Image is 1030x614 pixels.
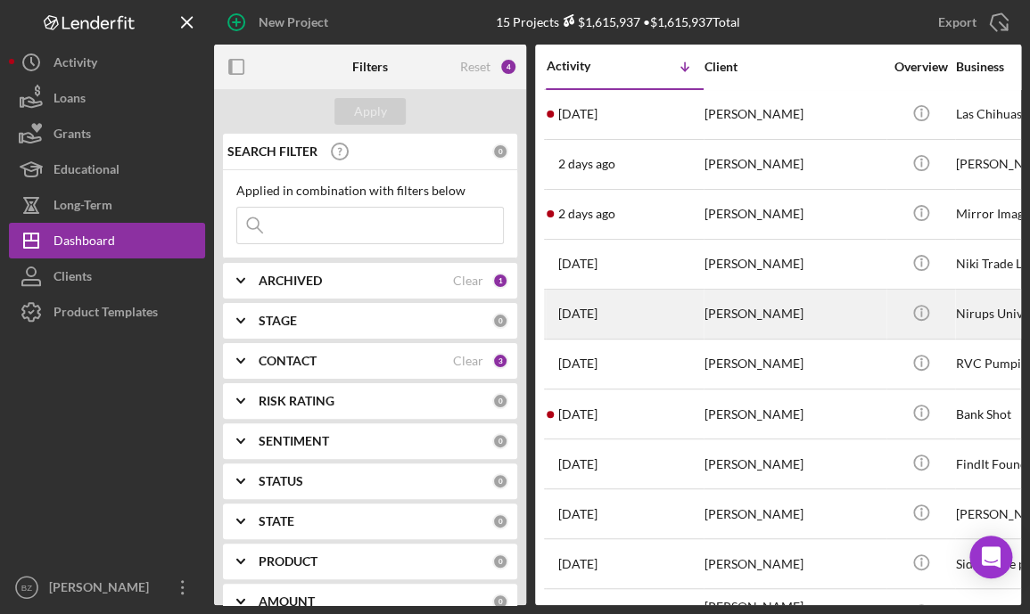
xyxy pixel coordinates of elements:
[558,557,597,571] time: 2025-07-28 17:39
[214,4,346,40] button: New Project
[492,393,508,409] div: 0
[705,540,883,587] div: [PERSON_NAME]
[9,569,205,605] button: BZ[PERSON_NAME]
[227,144,317,159] b: SEARCH FILTER
[492,313,508,329] div: 0
[54,187,112,227] div: Long-Term
[259,434,329,448] b: SENTIMENT
[705,340,883,388] div: [PERSON_NAME]
[54,294,158,334] div: Product Templates
[492,273,508,289] div: 1
[559,14,640,29] div: $1,615,937
[453,274,483,288] div: Clear
[45,569,161,610] div: [PERSON_NAME]
[259,314,297,328] b: STAGE
[705,291,883,338] div: [PERSON_NAME]
[492,594,508,610] div: 0
[558,107,597,121] time: 2025-10-14 04:16
[705,91,883,138] div: [PERSON_NAME]
[920,4,1021,40] button: Export
[9,223,205,258] button: Dashboard
[259,554,317,569] b: PRODUCT
[705,390,883,438] div: [PERSON_NAME]
[334,98,406,125] button: Apply
[54,151,119,192] div: Educational
[492,353,508,369] div: 3
[492,553,508,569] div: 0
[9,80,205,116] button: Loans
[236,184,504,198] div: Applied in combination with filters below
[492,513,508,529] div: 0
[558,157,615,171] time: 2025-10-13 21:05
[887,60,954,74] div: Overview
[259,4,328,40] div: New Project
[492,143,508,160] div: 0
[558,207,615,221] time: 2025-10-13 17:34
[705,141,883,188] div: [PERSON_NAME]
[558,457,597,471] time: 2025-09-24 00:28
[259,474,303,488] b: STATUS
[499,58,517,76] div: 4
[9,45,205,80] button: Activity
[352,60,388,74] b: Filters
[705,191,883,238] div: [PERSON_NAME]
[938,4,976,40] div: Export
[705,490,883,537] div: [PERSON_NAME]
[54,45,97,85] div: Activity
[705,440,883,487] div: [PERSON_NAME]
[9,187,205,223] button: Long-Term
[259,354,317,368] b: CONTACT
[460,60,490,74] div: Reset
[259,594,315,609] b: AMOUNT
[558,407,597,422] time: 2025-10-07 00:12
[705,60,883,74] div: Client
[21,583,32,593] text: BZ
[492,433,508,449] div: 0
[354,98,387,125] div: Apply
[558,257,597,271] time: 2025-10-10 05:44
[453,354,483,368] div: Clear
[558,307,597,321] time: 2025-10-10 01:18
[705,241,883,288] div: [PERSON_NAME]
[54,116,91,156] div: Grants
[259,274,322,288] b: ARCHIVED
[9,116,205,151] button: Grants
[9,151,205,187] button: Educational
[259,394,334,408] b: RISK RATING
[259,514,294,528] b: STATE
[9,294,205,330] button: Product Templates
[54,223,115,263] div: Dashboard
[496,14,740,29] div: 15 Projects • $1,615,937 Total
[54,80,86,120] div: Loans
[492,473,508,489] div: 0
[969,536,1012,578] div: Open Intercom Messenger
[9,258,205,294] button: Clients
[54,258,92,299] div: Clients
[558,356,597,371] time: 2025-10-08 02:11
[547,59,625,73] div: Activity
[558,507,597,521] time: 2025-09-10 22:50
